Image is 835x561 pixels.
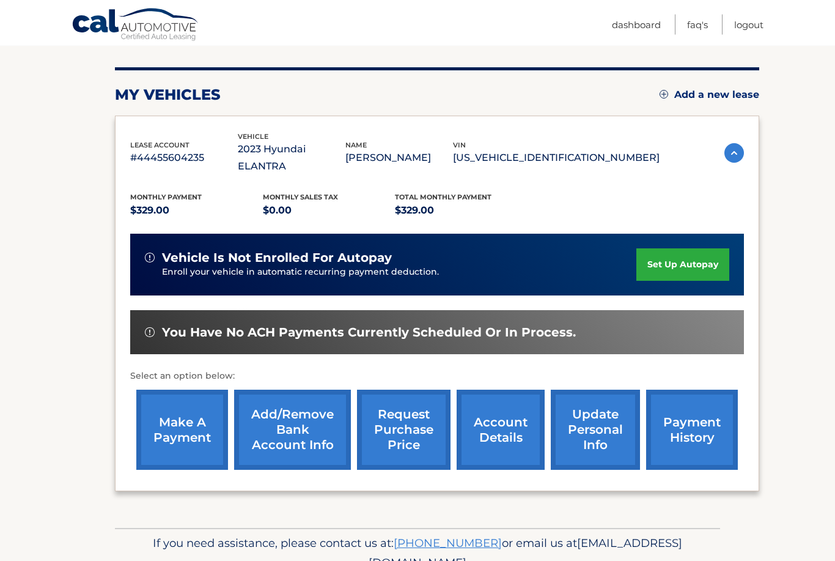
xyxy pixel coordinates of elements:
[145,328,155,338] img: alert-white.svg
[551,390,640,470] a: update personal info
[687,15,708,35] a: FAQ's
[238,133,268,141] span: vehicle
[357,390,451,470] a: request purchase price
[394,537,502,551] a: [PHONE_NUMBER]
[345,141,367,150] span: name
[453,141,466,150] span: vin
[724,144,744,163] img: accordion-active.svg
[234,390,351,470] a: Add/Remove bank account info
[162,325,576,341] span: You have no ACH payments currently scheduled or in process.
[345,150,453,167] p: [PERSON_NAME]
[238,141,345,176] p: 2023 Hyundai ELANTRA
[130,193,202,202] span: Monthly Payment
[162,251,392,266] span: vehicle is not enrolled for autopay
[734,15,763,35] a: Logout
[130,202,263,220] p: $329.00
[612,15,661,35] a: Dashboard
[130,141,189,150] span: lease account
[660,89,759,102] a: Add a new lease
[395,202,528,220] p: $329.00
[457,390,545,470] a: account details
[145,253,155,263] img: alert-white.svg
[72,8,200,43] a: Cal Automotive
[130,370,744,384] p: Select an option below:
[115,86,221,105] h2: my vehicles
[660,91,668,99] img: add.svg
[646,390,738,470] a: payment history
[136,390,228,470] a: make a payment
[263,193,338,202] span: Monthly sales Tax
[130,150,238,167] p: #44455604235
[162,266,636,280] p: Enroll your vehicle in automatic recurring payment deduction.
[263,202,395,220] p: $0.00
[395,193,491,202] span: Total Monthly Payment
[453,150,660,167] p: [US_VEHICLE_IDENTIFICATION_NUMBER]
[636,249,729,281] a: set up autopay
